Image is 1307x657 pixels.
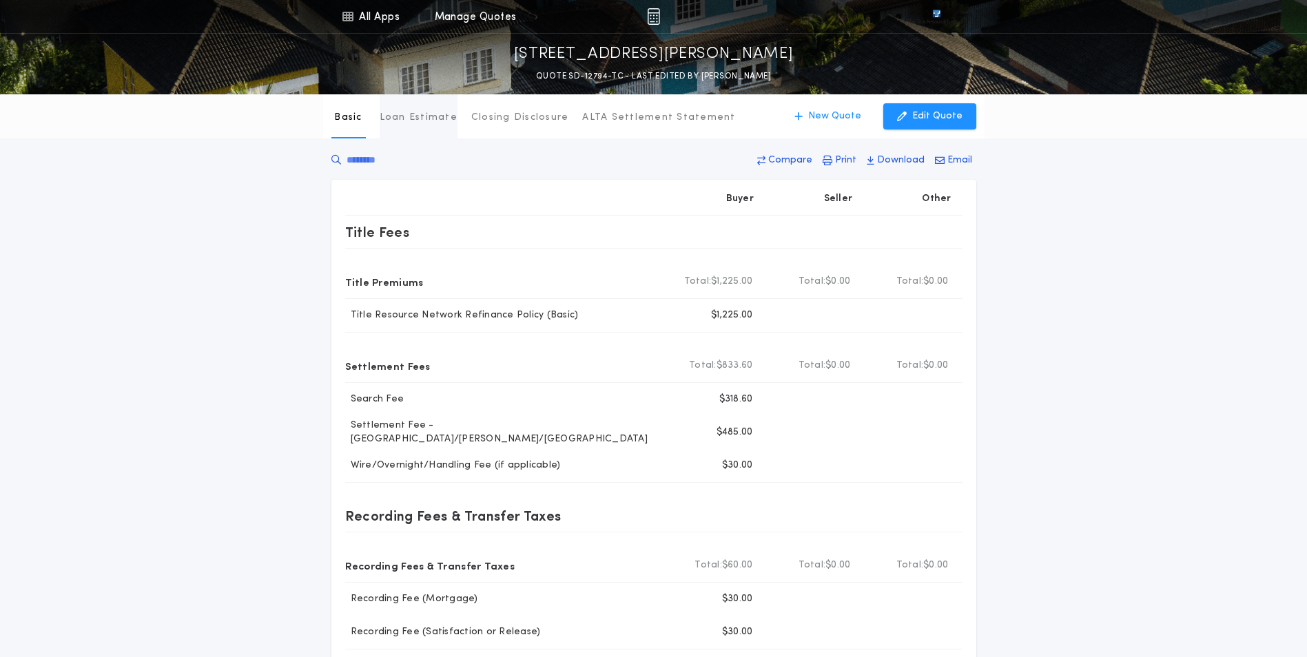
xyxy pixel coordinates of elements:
button: Download [863,148,929,173]
b: Total: [799,275,826,289]
span: $0.00 [923,559,948,572]
p: $485.00 [717,426,753,439]
p: Other [922,192,951,206]
button: Edit Quote [883,103,976,129]
p: Seller [824,192,853,206]
p: $30.00 [722,592,753,606]
p: Settlement Fees [345,355,431,377]
img: img [647,8,660,25]
span: $1,225.00 [711,275,752,289]
span: $60.00 [722,559,753,572]
p: QUOTE SD-12794-TC - LAST EDITED BY [PERSON_NAME] [536,70,771,83]
span: $0.00 [825,359,850,373]
p: $318.60 [719,393,753,406]
b: Total: [684,275,712,289]
p: Closing Disclosure [471,111,569,125]
p: Print [835,154,856,167]
p: Title Premiums [345,271,424,293]
p: Recording Fees & Transfer Taxes [345,505,562,527]
button: New Quote [781,103,875,129]
p: [STREET_ADDRESS][PERSON_NAME] [514,43,794,65]
p: Title Resource Network Refinance Policy (Basic) [345,309,579,322]
p: ALTA Settlement Statement [582,111,735,125]
b: Total: [799,359,826,373]
span: $0.00 [825,559,850,572]
p: Edit Quote [912,109,963,123]
p: Settlement Fee - [GEOGRAPHIC_DATA]/[PERSON_NAME]/[GEOGRAPHIC_DATA] [345,419,666,446]
p: Wire/Overnight/Handling Fee (if applicable) [345,459,561,472]
p: Recording Fee (Mortgage) [345,592,478,606]
button: Print [819,148,861,173]
span: $0.00 [825,275,850,289]
b: Total: [689,359,717,373]
p: Recording Fee (Satisfaction or Release) [345,625,541,639]
button: Compare [753,148,816,173]
b: Total: [799,559,826,572]
b: Total: [896,559,924,572]
p: Loan Estimate [380,111,457,125]
p: Compare [768,154,812,167]
p: Buyer [726,192,754,206]
b: Total: [896,275,924,289]
p: Download [877,154,925,167]
img: vs-icon [907,10,965,23]
b: Total: [896,359,924,373]
p: $30.00 [722,459,753,472]
p: $30.00 [722,625,753,639]
button: Email [931,148,976,173]
p: Basic [334,111,362,125]
p: Search Fee [345,393,404,406]
span: $0.00 [923,275,948,289]
p: New Quote [808,109,861,123]
p: $1,225.00 [711,309,752,322]
p: Recording Fees & Transfer Taxes [345,554,515,576]
p: Title Fees [345,221,410,243]
p: Email [947,154,972,167]
span: $833.60 [717,359,753,373]
b: Total: [694,559,722,572]
span: $0.00 [923,359,948,373]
